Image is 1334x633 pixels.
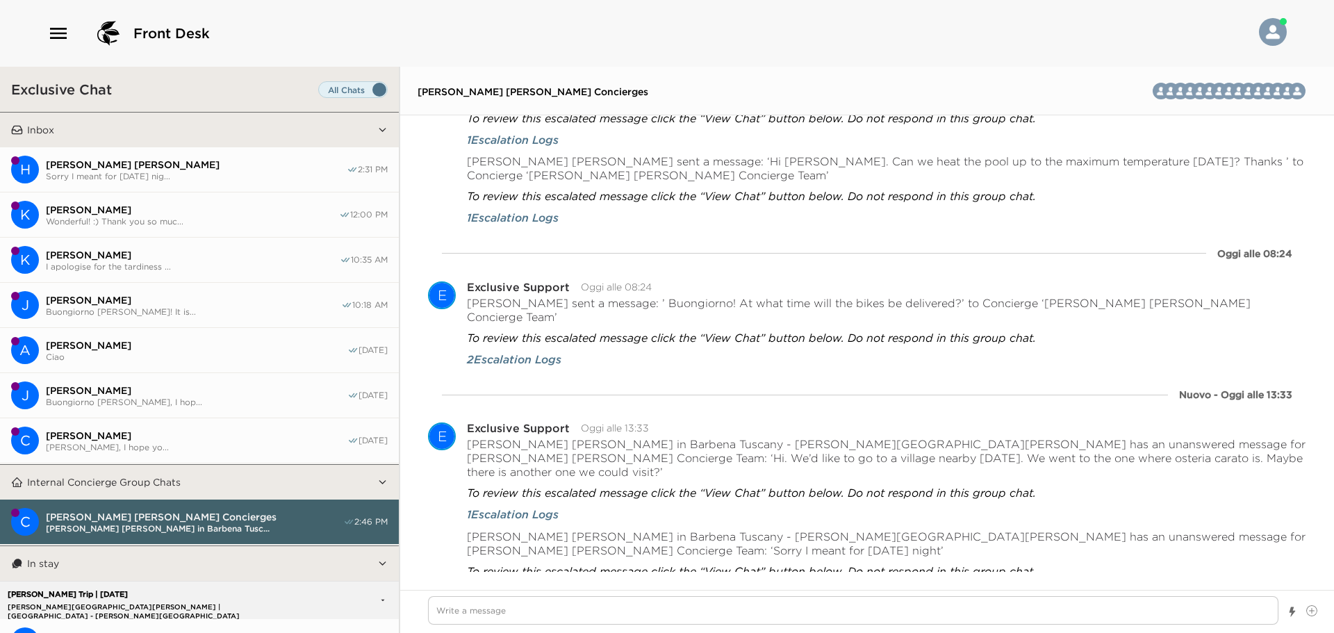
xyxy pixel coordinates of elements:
img: S [1230,83,1247,99]
p: [PERSON_NAME] [PERSON_NAME] sent a message: ‘Hi [PERSON_NAME]. Can we heat the pool up to the max... [467,154,1306,182]
img: A [1211,83,1228,99]
span: To review this escalated message click the “View Chat” button below. Do not respond in this group... [467,189,1036,203]
time: 2025-10-02T11:33:19.545Z [581,422,649,434]
div: Barbara Casini [1240,83,1257,99]
div: K [11,246,39,274]
div: Exclusive Support [428,281,456,309]
div: Hays Holladay [11,156,39,183]
span: [DATE] [359,390,388,401]
p: In stay [27,557,59,570]
div: Isabella Palombo [1201,83,1218,99]
div: A [11,336,39,364]
span: [PERSON_NAME] [46,339,347,352]
span: [PERSON_NAME], I hope yo... [46,442,347,452]
span: To review this escalated message click the “View Chat” button below. Do not respond in this group... [467,486,1036,500]
span: [PERSON_NAME] [PERSON_NAME] [46,158,347,171]
span: [PERSON_NAME] [46,384,347,397]
div: Vesna Vick [1172,83,1189,99]
span: 2 Escalation Logs [467,352,561,367]
div: Kip Wadsworth [11,246,39,274]
p: Inbox [27,124,54,136]
button: Show templates [1287,600,1297,624]
div: Arianna Paluffi [1153,83,1169,99]
div: Alessia Frosali [1211,83,1228,99]
button: 2Escalation Logs [467,352,561,367]
p: [PERSON_NAME] Trip | [DATE] [4,590,304,599]
p: [PERSON_NAME] [PERSON_NAME] in Barbena Tuscany - [PERSON_NAME][GEOGRAPHIC_DATA][PERSON_NAME] has ... [467,437,1306,479]
span: 2:46 PM [354,516,388,527]
div: E [429,422,454,450]
span: [PERSON_NAME] [46,204,339,216]
div: Exclusive Support [428,422,456,450]
img: User [1259,18,1287,46]
span: 1 Escalation Logs [467,210,559,225]
span: [PERSON_NAME] [46,429,347,442]
button: 1Escalation Logs [467,132,559,147]
button: In stay [23,546,377,581]
img: A [1153,83,1169,99]
div: Casali di Casole [11,508,39,536]
img: I [1201,83,1218,99]
div: Joshua Weingast [11,291,39,319]
span: 10:18 AM [352,299,388,311]
span: Front Desk [133,24,210,43]
span: [PERSON_NAME] [46,294,341,306]
div: Casali di Casole Concierge Team [11,427,39,454]
span: Wonderful! :) Thank you so muc... [46,216,339,227]
div: Francesca Dogali [1221,83,1237,99]
span: [PERSON_NAME] [PERSON_NAME] Concierges [46,511,343,523]
button: 1Escalation Logs [467,507,559,522]
img: B [1240,83,1257,99]
span: 2:31 PM [358,164,388,175]
button: CCRCABSFAIGDVVA [1251,77,1317,105]
div: J [11,291,39,319]
div: C [11,508,39,536]
div: Kelley Anderson [11,201,39,229]
button: Inbox [23,113,377,147]
p: [PERSON_NAME] [PERSON_NAME] in Barbena Tuscany - [PERSON_NAME][GEOGRAPHIC_DATA][PERSON_NAME] has ... [467,529,1306,557]
h3: Exclusive Chat [11,81,112,98]
span: 1 Escalation Logs [467,507,559,522]
p: [PERSON_NAME] sent a message: ’ Buongiorno! At what time will the bikes be delivered?’ to Concier... [467,296,1306,324]
img: logo [92,17,125,50]
span: I apologise for the tardiness ... [46,261,340,272]
time: 2025-10-02T06:24:52.798Z [581,281,652,293]
img: C [1289,83,1306,99]
span: 1 Escalation Logs [467,132,559,147]
span: To review this escalated message click the “View Chat” button below. Do not respond in this group... [467,111,1036,125]
div: Davide Poli [1182,83,1199,99]
div: Casali di Casole Concierge Team [1289,83,1306,99]
div: Nuovo - Oggi alle 13:33 [1179,388,1292,402]
span: Sorry I meant for [DATE] nig... [46,171,347,181]
img: G [1192,83,1208,99]
div: Exclusive Support [467,422,570,434]
label: Set all destinations [318,81,388,98]
div: E [429,281,454,309]
span: [PERSON_NAME] [PERSON_NAME] Concierges [418,85,648,98]
div: Simona Gentilezza [1230,83,1247,99]
div: Exclusive Support [467,281,570,293]
span: Buongiorno [PERSON_NAME]! It is... [46,306,341,317]
div: Valeriia Iurkov's Concierge [1162,83,1179,99]
div: Andrew Bosomworth [11,336,39,364]
div: J [11,381,39,409]
span: 12:00 PM [350,209,388,220]
span: Buongiorno [PERSON_NAME], I hop... [46,397,347,407]
div: H [11,156,39,183]
span: [DATE] [359,345,388,356]
img: V [1162,83,1179,99]
span: 10:35 AM [351,254,388,265]
span: Ciao [46,352,347,362]
span: To review this escalated message click the “View Chat” button below. Do not respond in this group... [467,564,1036,578]
span: [PERSON_NAME] [PERSON_NAME] in Barbena Tusc... [46,523,343,534]
span: [DATE] [359,435,388,446]
div: K [11,201,39,229]
p: Internal Concierge Group Chats [27,476,181,488]
div: Oggi alle 08:24 [1217,247,1292,261]
button: Internal Concierge Group Chats [23,465,377,500]
div: C [11,427,39,454]
img: V [1172,83,1189,99]
span: To review this escalated message click the “View Chat” button below. Do not respond in this group... [467,331,1036,345]
img: F [1221,83,1237,99]
button: 1Escalation Logs [467,210,559,225]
